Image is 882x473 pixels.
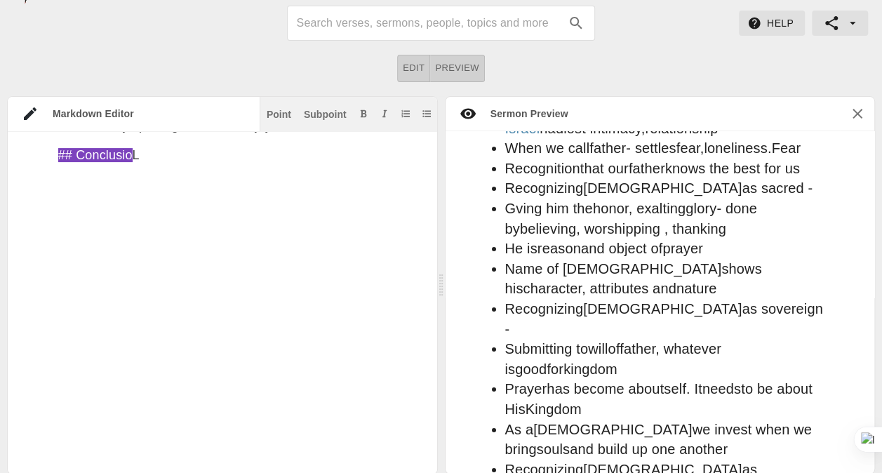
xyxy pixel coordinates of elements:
span: intimacy [590,121,641,136]
span: believing [520,221,576,236]
button: Add ordered list [399,107,413,121]
span: honor [593,201,629,216]
span: Preview [435,60,479,76]
li: He is and object of [505,239,829,259]
span: loneliness [704,140,767,156]
span: Prayer [505,381,547,397]
span: Kingdom [526,401,582,417]
iframe: Drift Widget Chat Controller [812,403,865,456]
span: needs [702,381,741,397]
span: lost [563,121,586,136]
li: When we call - settles , . [505,138,829,159]
span: Israel [505,121,540,136]
span: father [629,161,665,176]
span: Recognition [505,161,580,176]
span: glory [686,201,716,216]
span: souls [537,441,570,457]
span: will [588,341,608,357]
span: [DEMOGRAPHIC_DATA] [583,301,742,317]
span: Fear [772,140,801,156]
div: Point [267,109,291,119]
span: father [620,341,655,357]
li: that our knows the best for us [505,159,829,179]
span: Name of [DEMOGRAPHIC_DATA] [505,261,722,277]
div: Markdown Editor [39,107,260,121]
button: Help [739,11,805,36]
span: self [664,381,686,397]
li: has become about . It to be about His [505,379,829,419]
span: [DEMOGRAPHIC_DATA] [533,422,692,437]
button: Edit [397,55,430,82]
li: Recognizing as sovereign - [505,299,829,339]
button: Add unordered list [420,107,434,121]
button: Insert point [264,107,294,121]
span: kingdom [563,361,617,377]
span: fear [676,140,700,156]
li: Submitting to of , whatever is for [505,339,829,379]
span: [DEMOGRAPHIC_DATA] [583,180,742,196]
span: Edit [403,60,425,76]
span: father [589,140,626,156]
li: As a we invest when we bring and build up one another [505,420,829,460]
button: Preview [430,55,485,82]
span: relationship [645,121,718,136]
span: Help [750,15,794,32]
button: Subpoint [301,107,349,121]
span: nature [676,281,717,296]
span: good [515,361,547,377]
div: Sermon Preview [476,107,568,121]
li: Recognizing as sacred - [505,178,829,199]
input: Search sermons [296,12,560,34]
li: Gving him the , exalting - done by , worshipping , thanking [505,199,829,239]
div: Subpoint [304,109,347,119]
div: text alignment [397,55,485,82]
button: search [561,8,592,39]
span: reason [537,241,581,256]
button: Add bold text [356,107,370,121]
button: Add italic text [377,107,392,121]
li: shows his , attributes and [505,259,829,299]
span: prayer [662,241,703,256]
span: character [523,281,582,296]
